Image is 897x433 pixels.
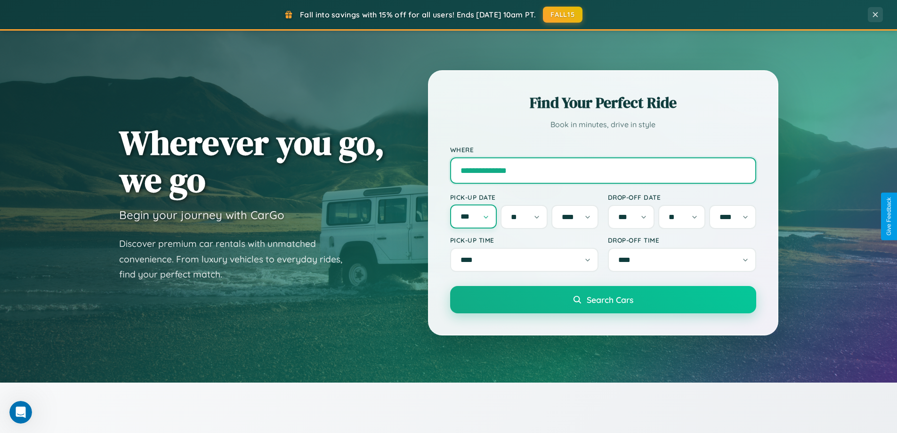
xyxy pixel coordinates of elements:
[450,92,756,113] h2: Find Your Perfect Ride
[450,286,756,313] button: Search Cars
[450,236,598,244] label: Pick-up Time
[886,197,892,236] div: Give Feedback
[300,10,536,19] span: Fall into savings with 15% off for all users! Ends [DATE] 10am PT.
[119,124,385,198] h1: Wherever you go, we go
[543,7,582,23] button: FALL15
[450,118,756,131] p: Book in minutes, drive in style
[587,294,633,305] span: Search Cars
[9,401,32,424] iframe: Intercom live chat
[608,236,756,244] label: Drop-off Time
[119,236,355,282] p: Discover premium car rentals with unmatched convenience. From luxury vehicles to everyday rides, ...
[450,146,756,154] label: Where
[608,193,756,201] label: Drop-off Date
[450,193,598,201] label: Pick-up Date
[119,208,284,222] h3: Begin your journey with CarGo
